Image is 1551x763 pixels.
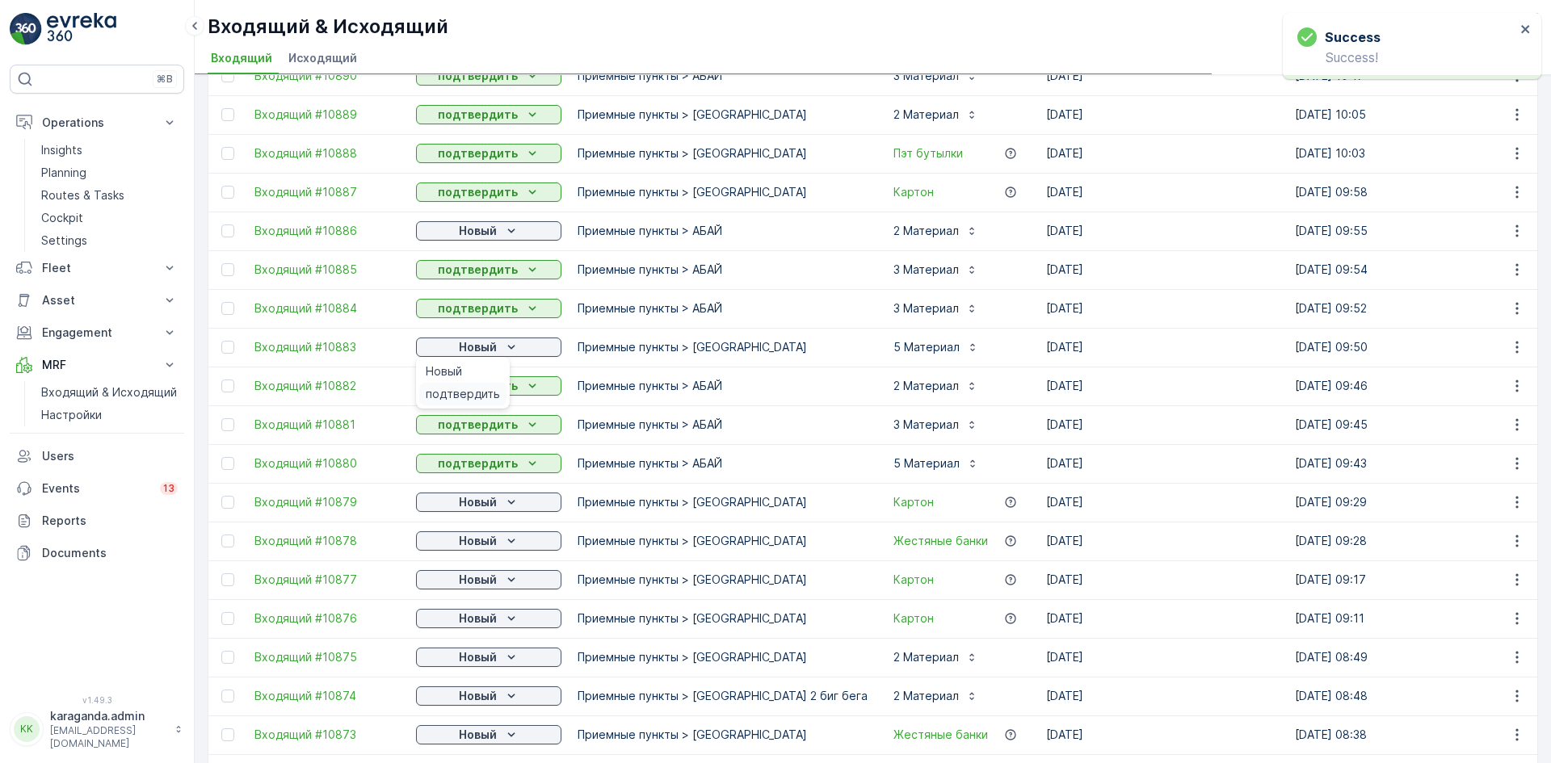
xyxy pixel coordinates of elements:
span: v 1.49.3 [10,695,184,705]
td: [DATE] [1038,560,1287,599]
p: Новый [459,688,497,704]
span: Жестяные банки [893,533,988,549]
p: Fleet [42,260,152,276]
td: [DATE] 10:03 [1287,134,1536,173]
button: подтвердить [416,182,561,202]
td: Приемные пункты > [GEOGRAPHIC_DATA] 2 биг бега [570,677,876,715]
td: [DATE] 10:05 [1287,95,1536,134]
a: Events13 [10,472,184,505]
span: Пэт бутылки [893,145,963,161]
p: подтвердить [438,455,518,472]
p: 5 Материал [893,339,960,355]
p: подтвердить [438,145,518,161]
div: Toggle Row Selected [221,457,234,470]
a: Входящий #10882 [254,378,400,394]
a: Входящий #10888 [254,145,400,161]
p: подтвердить [438,107,518,123]
a: Входящий #10878 [254,533,400,549]
td: Приемные пункты > АБАЙ [570,367,876,405]
td: [DATE] 09:28 [1287,522,1536,560]
div: Toggle Row Selected [221,690,234,702]
p: Настройки [41,407,102,423]
span: Входящий #10881 [254,417,400,433]
span: Входящий #10879 [254,494,400,510]
span: Входящий #10877 [254,572,400,588]
p: Success! [1297,50,1515,65]
a: Входящий #10883 [254,339,400,355]
td: [DATE] 09:54 [1287,250,1536,289]
p: Cockpit [41,210,83,226]
button: Новый [416,609,561,628]
td: Приемные пункты > АБАЙ [570,250,876,289]
div: Toggle Row Selected [221,535,234,547]
td: [DATE] [1038,328,1287,367]
button: Новый [416,570,561,589]
td: [DATE] 09:43 [1287,444,1536,483]
span: Входящий #10889 [254,107,400,123]
td: [DATE] [1038,522,1287,560]
div: Toggle Row Selected [221,147,234,160]
a: Settings [35,229,184,252]
a: Входящий & Исходящий [35,381,184,404]
td: [DATE] 09:55 [1287,212,1536,250]
a: Картон [893,572,934,588]
td: Приемные пункты > [GEOGRAPHIC_DATA] [570,599,876,638]
a: Картон [893,184,934,200]
p: 2 Материал [893,649,959,665]
td: [DATE] 09:17 [1287,560,1536,599]
button: KKkaraganda.admin[EMAIL_ADDRESS][DOMAIN_NAME] [10,708,184,750]
span: Входящий #10880 [254,455,400,472]
p: подтвердить [438,262,518,278]
a: Входящий #10885 [254,262,400,278]
button: 2 Материал [884,373,988,399]
td: Приемные пункты > [GEOGRAPHIC_DATA] [570,173,876,212]
a: Настройки [35,404,184,426]
p: Новый [459,610,497,627]
button: 2 Материал [884,644,988,670]
a: Reports [10,505,184,537]
td: [DATE] [1038,677,1287,715]
div: KK [14,716,40,742]
a: Insights [35,139,184,161]
p: Новый [459,223,497,239]
td: [DATE] 09:46 [1287,367,1536,405]
button: подтвердить [416,105,561,124]
a: Cockpit [35,207,184,229]
a: Картон [893,494,934,510]
button: 3 Материал [884,257,988,283]
span: подтвердить [426,386,500,402]
p: Engagement [42,325,152,341]
p: 2 Материал [893,688,959,704]
button: Новый [416,725,561,744]
button: подтвердить [416,66,561,86]
button: Новый [416,221,561,241]
div: Toggle Row Selected [221,108,234,121]
div: Toggle Row Selected [221,186,234,199]
a: Входящий #10886 [254,223,400,239]
button: Engagement [10,317,184,349]
td: [DATE] [1038,250,1287,289]
p: Новый [459,649,497,665]
h3: Success [1325,27,1381,47]
button: 3 Материал [884,412,988,438]
img: logo [10,13,42,45]
div: Toggle Row Selected [221,418,234,431]
button: подтвердить [416,260,561,279]
button: Operations [10,107,184,139]
td: [DATE] 09:45 [1287,405,1536,444]
p: karaganda.admin [50,708,166,724]
td: [DATE] 09:58 [1287,173,1536,212]
button: 3 Материал [884,296,988,321]
p: 3 Материал [893,417,959,433]
td: Приемные пункты > [GEOGRAPHIC_DATA] [570,715,876,754]
p: подтвердить [438,68,518,84]
span: Жестяные банки [893,727,988,743]
button: 2 Материал [884,683,988,709]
